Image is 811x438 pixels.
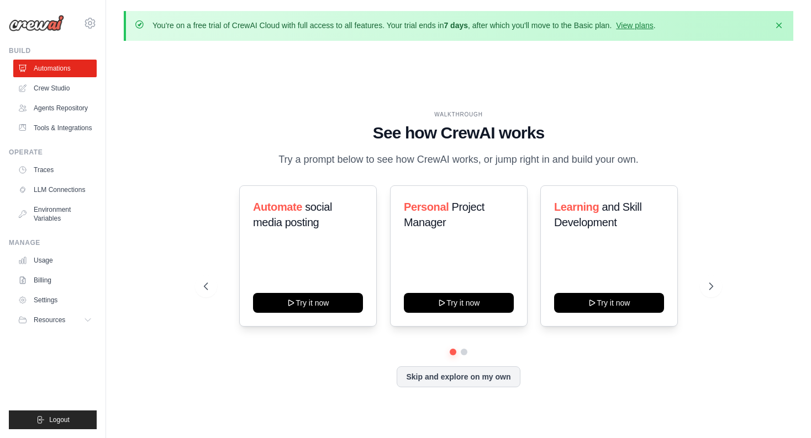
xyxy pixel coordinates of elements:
button: Logout [9,410,97,429]
div: Build [9,46,97,55]
div: Manage [9,238,97,247]
p: You're on a free trial of CrewAI Cloud with full access to all features. Your trial ends in , aft... [152,20,656,31]
a: LLM Connections [13,181,97,199]
img: Logo [9,15,64,31]
a: Automations [13,60,97,77]
a: Tools & Integrations [13,119,97,137]
button: Try it now [404,293,514,313]
a: Traces [13,161,97,179]
a: Agents Repository [13,99,97,117]
a: Usage [13,252,97,269]
p: Try a prompt below to see how CrewAI works, or jump right in and build your own. [273,152,644,168]
span: Resources [34,316,65,324]
div: WALKTHROUGH [204,110,713,119]
strong: 7 days [444,21,468,30]
h1: See how CrewAI works [204,123,713,143]
button: Try it now [253,293,363,313]
span: Learning [554,201,599,213]
button: Resources [13,311,97,329]
a: Settings [13,291,97,309]
button: Skip and explore on my own [397,366,520,387]
span: Automate [253,201,302,213]
button: Try it now [554,293,664,313]
span: Personal [404,201,449,213]
a: Crew Studio [13,79,97,97]
span: Project Manager [404,201,485,228]
a: Environment Variables [13,201,97,227]
div: Operate [9,148,97,157]
a: Billing [13,271,97,289]
span: Logout [49,415,70,424]
a: View plans [616,21,653,30]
